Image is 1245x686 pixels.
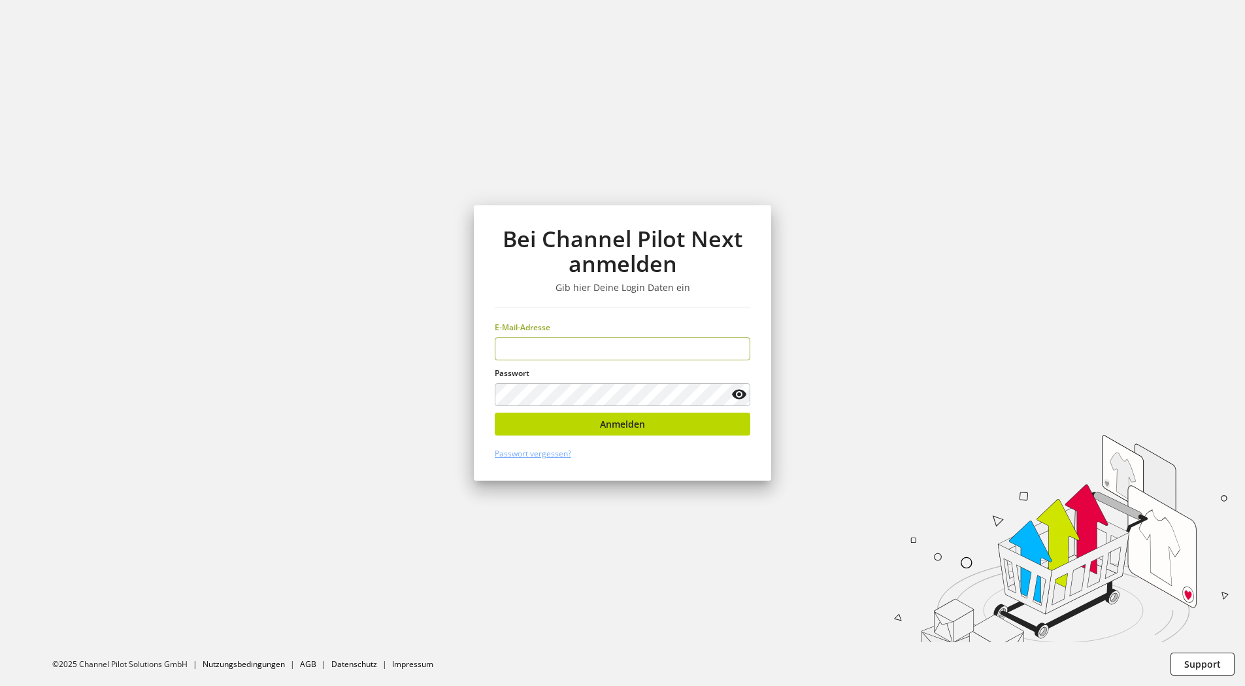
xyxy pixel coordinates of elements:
span: Support [1184,657,1221,671]
a: AGB [300,659,316,670]
keeper-lock: Open Keeper Popup [729,341,744,357]
span: E-Mail-Adresse [495,322,550,333]
button: Anmelden [495,413,750,436]
button: Support [1170,653,1235,676]
a: Nutzungsbedingungen [203,659,285,670]
span: Passwort [495,368,529,379]
h3: Gib hier Deine Login Daten ein [495,282,750,294]
a: Datenschutz [331,659,377,670]
a: Passwort vergessen? [495,448,571,459]
h1: Bei Channel Pilot Next anmelden [495,226,750,277]
a: Impressum [392,659,433,670]
span: Anmelden [600,417,645,431]
li: ©2025 Channel Pilot Solutions GmbH [52,659,203,670]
